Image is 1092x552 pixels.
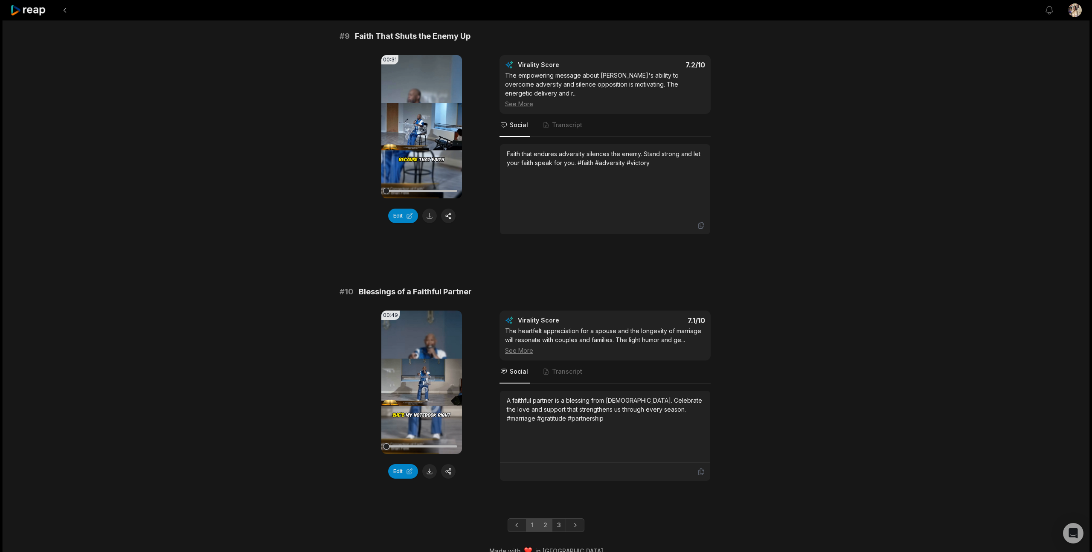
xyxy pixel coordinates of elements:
[507,396,703,423] div: A faithful partner is a blessing from [DEMOGRAPHIC_DATA]. Celebrate the love and support that str...
[507,149,703,167] div: Faith that endures adversity silences the enemy. Stand strong and let your faith speak for you. #...
[505,71,705,108] div: The empowering message about [PERSON_NAME]'s ability to overcome adversity and silence opposition...
[508,518,584,532] ul: Pagination
[552,518,566,532] a: Page 3
[355,30,470,42] span: Faith That Shuts the Enemy Up
[340,30,350,42] span: # 9
[526,518,539,532] a: Page 1 is your current page
[518,316,610,325] div: Virality Score
[1063,523,1083,543] div: Open Intercom Messenger
[505,346,705,355] div: See More
[614,316,706,325] div: 7.1 /10
[500,114,711,137] nav: Tabs
[500,360,711,383] nav: Tabs
[510,121,528,129] span: Social
[340,286,354,298] span: # 10
[508,518,526,532] a: Previous page
[505,326,705,355] div: The heartfelt appreciation for a spouse and the longevity of marriage will resonate with couples ...
[518,61,610,69] div: Virality Score
[505,99,705,108] div: See More
[552,367,582,376] span: Transcript
[388,464,418,479] button: Edit
[359,286,472,298] span: Blessings of a Faithful Partner
[566,518,584,532] a: Next page
[510,367,528,376] span: Social
[552,121,582,129] span: Transcript
[381,55,462,198] video: Your browser does not support mp4 format.
[381,311,462,454] video: Your browser does not support mp4 format.
[538,518,552,532] a: Page 2
[614,61,706,69] div: 7.2 /10
[388,209,418,223] button: Edit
